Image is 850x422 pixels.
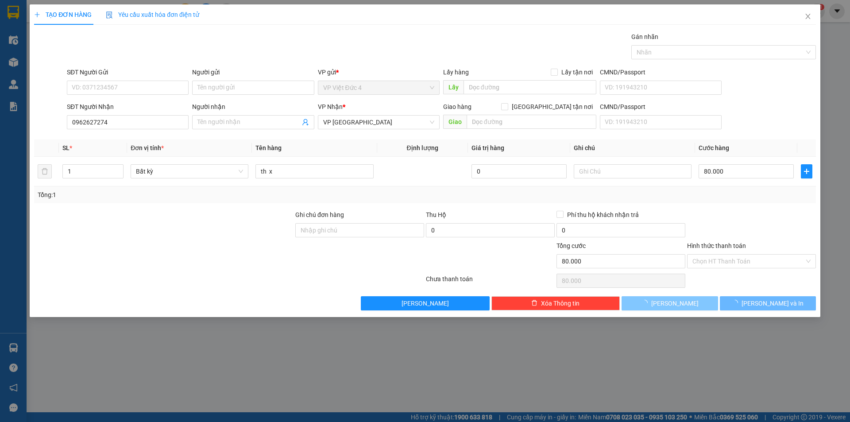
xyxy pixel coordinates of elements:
[464,80,596,94] input: Dọc đường
[541,298,580,308] span: Xóa Thông tin
[742,298,804,308] span: [PERSON_NAME] và In
[622,296,718,310] button: [PERSON_NAME]
[62,144,70,151] span: SL
[131,144,164,151] span: Đơn vị tính
[323,81,434,94] span: VP Việt Đức 4
[687,242,746,249] label: Hình thức thanh toán
[600,67,722,77] div: CMND/Passport
[801,164,812,178] button: plus
[574,164,692,178] input: Ghi Chú
[699,144,729,151] span: Cước hàng
[558,67,596,77] span: Lấy tận nơi
[801,168,812,175] span: plus
[720,296,816,310] button: [PERSON_NAME] và In
[491,296,620,310] button: deleteXóa Thông tin
[295,223,424,237] input: Ghi chú đơn hàng
[106,12,113,19] img: icon
[426,211,446,218] span: Thu Hộ
[443,80,464,94] span: Lấy
[255,164,373,178] input: VD: Bàn, Ghế
[443,115,467,129] span: Giao
[641,300,651,306] span: loading
[255,144,282,151] span: Tên hàng
[471,164,567,178] input: 0
[361,296,490,310] button: [PERSON_NAME]
[732,300,742,306] span: loading
[323,116,434,129] span: VP Sài Gòn
[106,11,199,18] span: Yêu cầu xuất hóa đơn điện tử
[570,139,695,157] th: Ghi chú
[67,102,189,112] div: SĐT Người Nhận
[796,4,820,29] button: Close
[443,69,469,76] span: Lấy hàng
[67,67,189,77] div: SĐT Người Gửi
[471,144,504,151] span: Giá trị hàng
[318,67,440,77] div: VP gửi
[38,164,52,178] button: delete
[467,115,596,129] input: Dọc đường
[564,210,642,220] span: Phí thu hộ khách nhận trả
[136,165,243,178] span: Bất kỳ
[804,13,811,20] span: close
[34,12,40,18] span: plus
[407,144,438,151] span: Định lượng
[402,298,449,308] span: [PERSON_NAME]
[38,190,328,200] div: Tổng: 1
[531,300,537,307] span: delete
[34,11,92,18] span: TẠO ĐƠN HÀNG
[192,67,314,77] div: Người gửi
[631,33,658,40] label: Gán nhãn
[192,102,314,112] div: Người nhận
[302,119,309,126] span: user-add
[318,103,343,110] span: VP Nhận
[295,211,344,218] label: Ghi chú đơn hàng
[600,102,722,112] div: CMND/Passport
[508,102,596,112] span: [GEOGRAPHIC_DATA] tận nơi
[556,242,586,249] span: Tổng cước
[651,298,699,308] span: [PERSON_NAME]
[443,103,471,110] span: Giao hàng
[425,274,556,290] div: Chưa thanh toán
